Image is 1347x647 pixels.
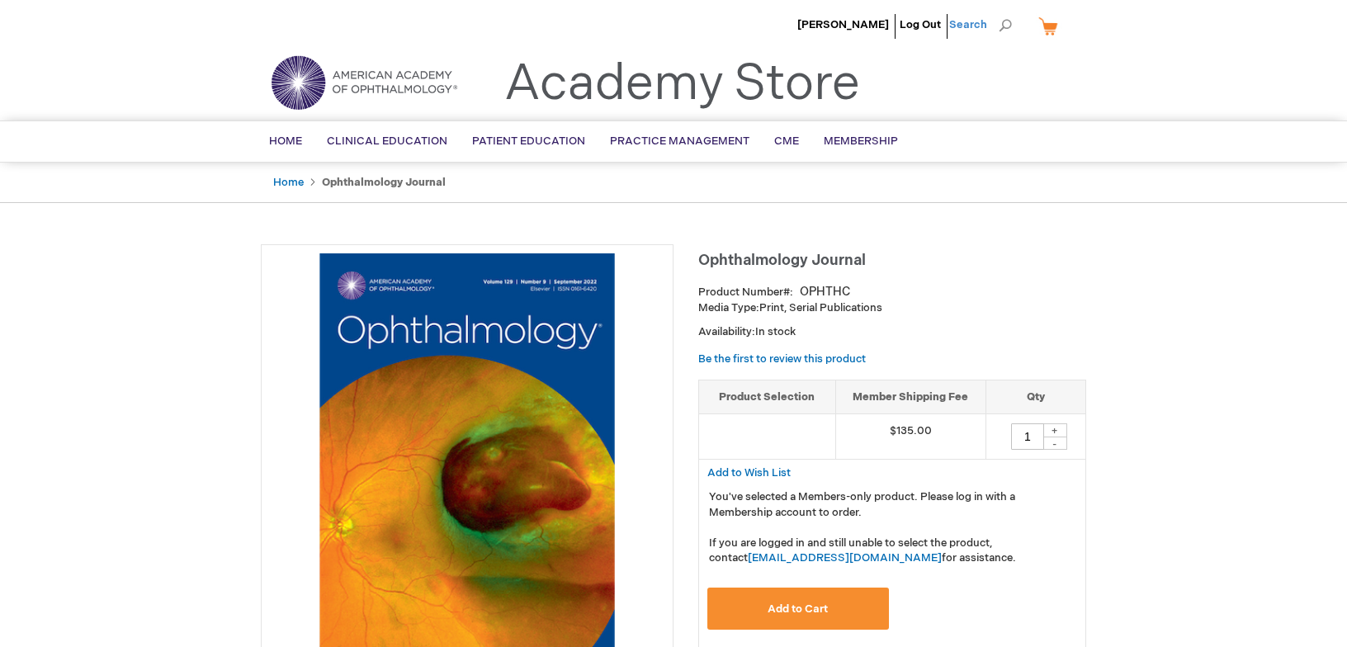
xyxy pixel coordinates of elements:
[269,135,302,148] span: Home
[824,135,898,148] span: Membership
[985,380,1085,414] th: Qty
[699,380,835,414] th: Product Selection
[472,135,585,148] span: Patient Education
[835,380,985,414] th: Member Shipping Fee
[698,301,759,314] strong: Media Type:
[949,8,1012,41] span: Search
[707,588,889,630] button: Add to Cart
[610,135,749,148] span: Practice Management
[774,135,799,148] span: CME
[768,602,828,616] span: Add to Cart
[698,252,866,269] span: Ophthalmology Journal
[1042,423,1067,437] div: +
[800,284,850,300] div: OPHTHC
[1011,423,1044,450] input: Qty
[698,352,866,366] a: Be the first to review this product
[709,489,1075,566] p: You've selected a Members-only product. Please log in with a Membership account to order. If you ...
[755,325,796,338] span: In stock
[900,18,941,31] a: Log Out
[797,18,889,31] a: [PERSON_NAME]
[327,135,447,148] span: Clinical Education
[1042,437,1067,450] div: -
[748,551,942,564] a: [EMAIL_ADDRESS][DOMAIN_NAME]
[273,176,304,189] a: Home
[698,300,1086,316] p: Print, Serial Publications
[698,324,1086,340] p: Availability:
[504,54,860,114] a: Academy Store
[698,286,793,299] strong: Product Number
[707,465,791,479] a: Add to Wish List
[322,176,446,189] strong: Ophthalmology Journal
[835,414,985,460] td: $135.00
